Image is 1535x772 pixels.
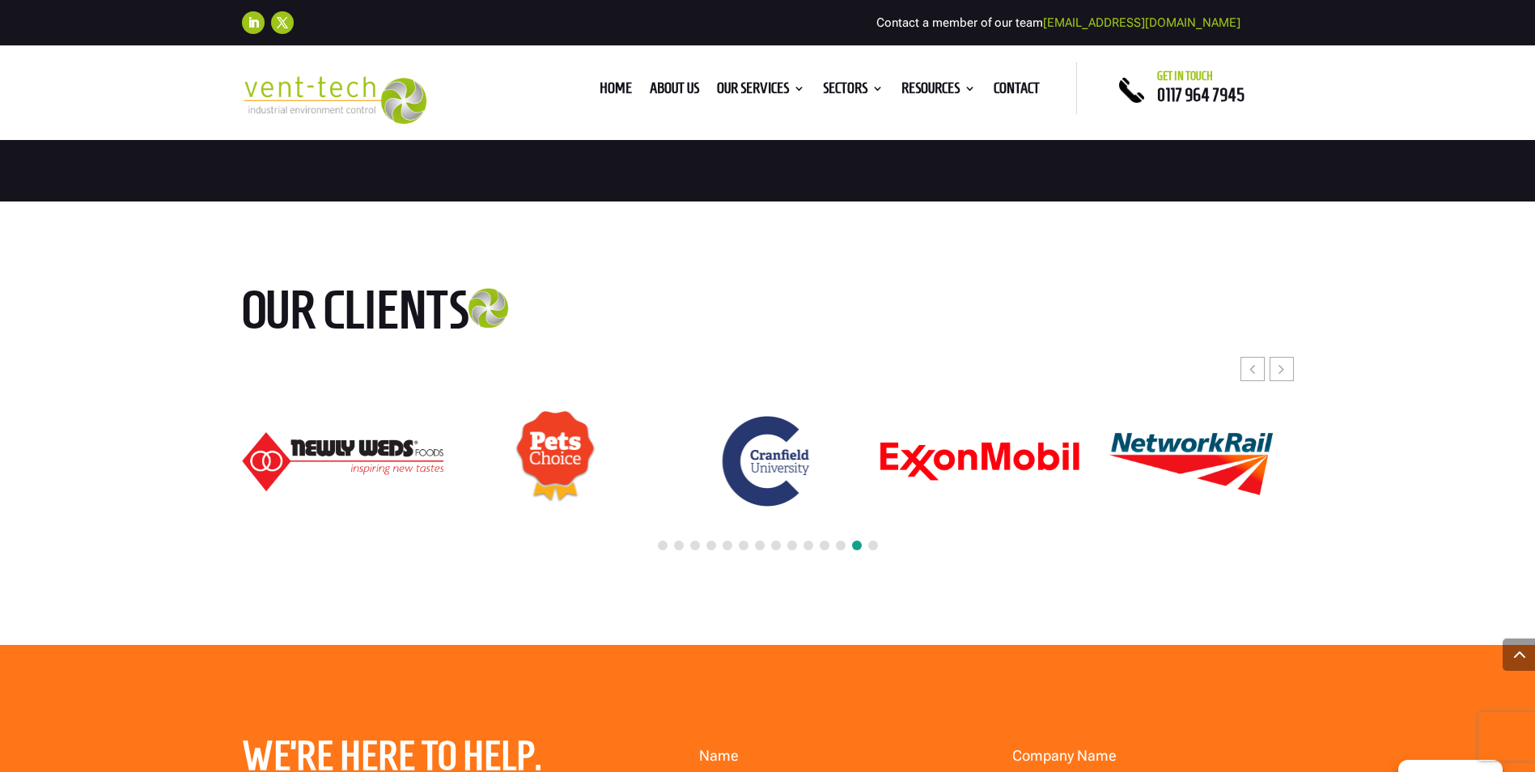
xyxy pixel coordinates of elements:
img: Cranfield University logo [714,409,820,514]
a: Resources [901,83,976,100]
span: Get in touch [1157,70,1213,83]
img: Pets Choice [515,410,596,512]
a: [EMAIL_ADDRESS][DOMAIN_NAME] [1043,15,1240,30]
div: 18 / 24 [241,431,443,492]
div: Next slide [1270,357,1294,381]
a: Sectors [823,83,884,100]
a: 0117 964 7945 [1157,85,1245,104]
a: Our Services [717,83,805,100]
img: 2023-09-27T08_35_16.549ZVENT-TECH---Clear-background [242,76,427,124]
div: 19 / 24 [454,409,656,513]
span: Contact a member of our team [876,15,1240,30]
img: Network Rail logo [1092,414,1292,508]
a: Contact [994,83,1040,100]
a: Follow on LinkedIn [242,11,265,34]
div: Previous slide [1240,357,1265,381]
a: About us [650,83,699,100]
div: 20 / 24 [666,408,868,515]
h2: Our clients [242,282,590,346]
div: 21 / 24 [879,440,1081,482]
img: ExonMobil logo [880,441,1080,481]
div: 22 / 24 [1091,413,1293,509]
a: Home [600,83,632,100]
a: Follow on X [271,11,294,34]
img: Newly-Weds_Logo [242,432,443,491]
